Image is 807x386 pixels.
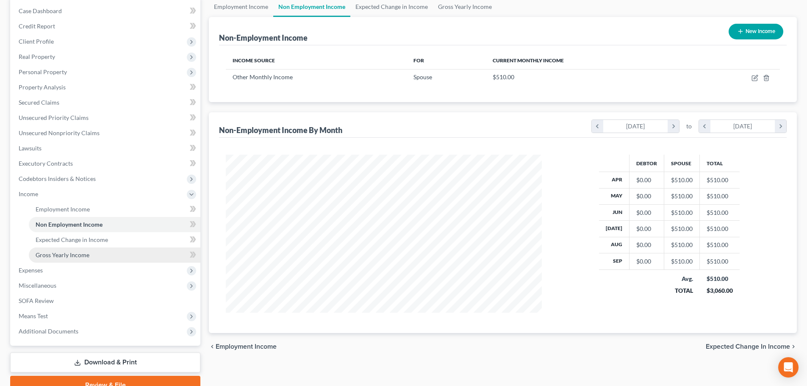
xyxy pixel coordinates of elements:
[36,205,90,213] span: Employment Income
[493,73,514,81] span: $510.00
[700,188,740,204] td: $510.00
[10,353,200,372] a: Download & Print
[19,22,55,30] span: Credit Report
[671,176,693,184] div: $510.00
[664,155,700,172] th: Spouse
[19,83,66,91] span: Property Analysis
[671,257,693,266] div: $510.00
[636,257,657,266] div: $0.00
[599,221,630,237] th: [DATE]
[209,343,216,350] i: chevron_left
[700,155,740,172] th: Total
[12,95,200,110] a: Secured Claims
[636,176,657,184] div: $0.00
[729,24,783,39] button: New Income
[12,156,200,171] a: Executory Contracts
[19,267,43,274] span: Expenses
[790,343,797,350] i: chevron_right
[700,204,740,220] td: $510.00
[706,343,790,350] span: Expected Change in Income
[630,155,664,172] th: Debtor
[636,192,657,200] div: $0.00
[603,120,668,133] div: [DATE]
[686,122,692,131] span: to
[12,110,200,125] a: Unsecured Priority Claims
[19,328,78,335] span: Additional Documents
[668,120,679,133] i: chevron_right
[19,175,96,182] span: Codebtors Insiders & Notices
[707,286,733,295] div: $3,060.00
[413,57,424,64] span: For
[216,343,277,350] span: Employment Income
[219,33,308,43] div: Non-Employment Income
[778,357,799,378] div: Open Intercom Messenger
[12,19,200,34] a: Credit Report
[19,190,38,197] span: Income
[706,343,797,350] button: Expected Change in Income chevron_right
[29,247,200,263] a: Gross Yearly Income
[12,141,200,156] a: Lawsuits
[671,275,693,283] div: Avg.
[29,217,200,232] a: Non Employment Income
[493,57,564,64] span: Current Monthly Income
[19,68,67,75] span: Personal Property
[19,114,89,121] span: Unsecured Priority Claims
[599,237,630,253] th: Aug
[636,241,657,249] div: $0.00
[19,160,73,167] span: Executory Contracts
[29,232,200,247] a: Expected Change in Income
[19,129,100,136] span: Unsecured Nonpriority Claims
[12,293,200,308] a: SOFA Review
[636,208,657,217] div: $0.00
[36,236,108,243] span: Expected Change in Income
[700,253,740,269] td: $510.00
[671,192,693,200] div: $510.00
[775,120,786,133] i: chevron_right
[12,125,200,141] a: Unsecured Nonpriority Claims
[12,3,200,19] a: Case Dashboard
[19,144,42,152] span: Lawsuits
[699,120,710,133] i: chevron_left
[19,312,48,319] span: Means Test
[700,221,740,237] td: $510.00
[233,73,293,81] span: Other Monthly Income
[599,188,630,204] th: May
[671,241,693,249] div: $510.00
[19,38,54,45] span: Client Profile
[19,99,59,106] span: Secured Claims
[413,73,432,81] span: Spouse
[592,120,603,133] i: chevron_left
[12,80,200,95] a: Property Analysis
[209,343,277,350] button: chevron_left Employment Income
[599,253,630,269] th: Sep
[671,208,693,217] div: $510.00
[19,7,62,14] span: Case Dashboard
[219,125,342,135] div: Non-Employment Income By Month
[700,237,740,253] td: $510.00
[599,172,630,188] th: Apr
[233,57,275,64] span: Income Source
[19,282,56,289] span: Miscellaneous
[29,202,200,217] a: Employment Income
[36,251,89,258] span: Gross Yearly Income
[19,297,54,304] span: SOFA Review
[700,172,740,188] td: $510.00
[19,53,55,60] span: Real Property
[36,221,103,228] span: Non Employment Income
[599,204,630,220] th: Jun
[636,225,657,233] div: $0.00
[671,225,693,233] div: $510.00
[671,286,693,295] div: TOTAL
[707,275,733,283] div: $510.00
[710,120,775,133] div: [DATE]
